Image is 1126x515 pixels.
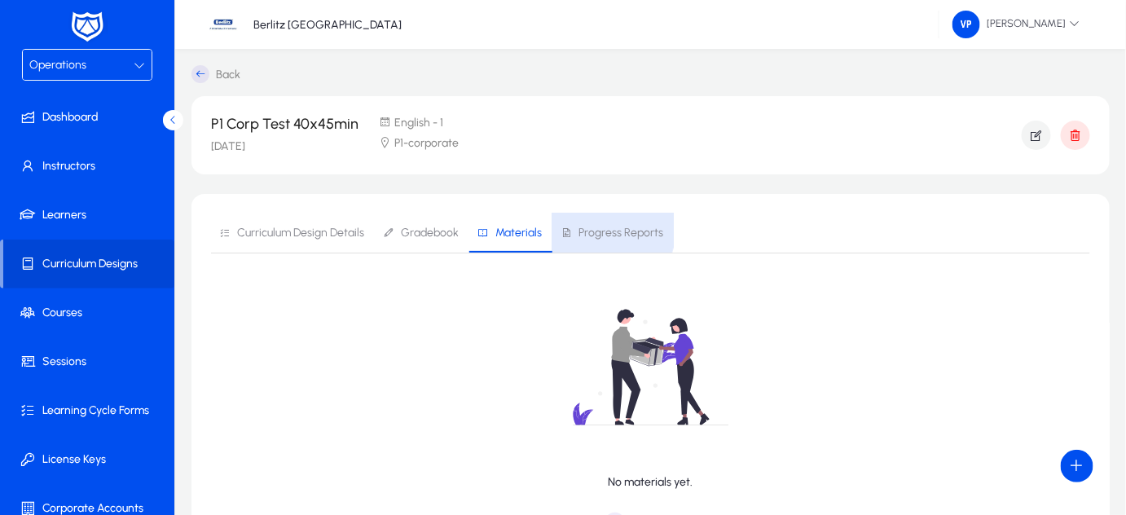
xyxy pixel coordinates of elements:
span: Learning Cycle Forms [3,403,178,419]
span: Curriculum Designs [3,256,174,272]
a: Courses [3,288,178,337]
span: Sessions [3,354,178,370]
a: Back [191,65,240,83]
span: Materials [495,227,542,239]
span: Gradebook [401,227,459,239]
span: Learners [3,207,178,223]
span: English - 1 [394,116,443,130]
a: Instructors [3,142,178,191]
span: Progress Reports [578,227,663,239]
img: 174.png [952,11,980,38]
span: Instructors [3,158,178,174]
a: Sessions [3,337,178,386]
img: white-logo.png [67,10,108,44]
span: License Keys [3,451,178,468]
p: No materials yet. [609,475,693,489]
span: Operations [29,58,86,72]
p: P1 Corp Test 40x45min [211,116,358,132]
img: 37.jpg [208,9,239,40]
span: P1-corporate [394,136,459,150]
button: [PERSON_NAME] [939,10,1093,39]
img: no-data.svg [507,273,795,462]
a: Learning Cycle Forms [3,386,178,435]
span: Dashboard [3,109,178,125]
p: [DATE] [211,139,358,155]
span: [PERSON_NAME] [952,11,1080,38]
a: Learners [3,191,178,240]
span: Curriculum Design Details [237,227,364,239]
span: Courses [3,305,178,321]
a: Dashboard [3,93,178,142]
a: License Keys [3,435,178,484]
p: Berlitz [GEOGRAPHIC_DATA] [253,18,402,32]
